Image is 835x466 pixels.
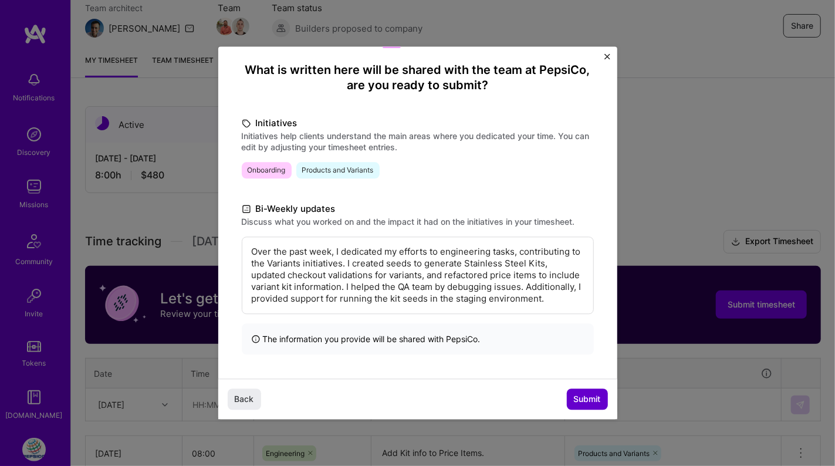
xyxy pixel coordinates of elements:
label: Discuss what you worked on and the impact it had on the initiatives in your timesheet. [242,216,594,227]
i: icon DocumentBlack [242,202,251,216]
label: Initiatives help clients understand the main areas where you dedicated your time. You can edit by... [242,130,594,153]
span: Products and Variants [296,162,380,178]
label: Initiatives [242,116,594,130]
button: Close [604,53,610,66]
button: Submit [567,389,608,410]
div: The information you provide will be shared with PepsiCo . [242,323,594,354]
i: icon TagBlack [242,117,251,130]
span: Onboarding [242,162,292,178]
i: icon InfoBlack [251,333,261,345]
h4: What is written here will be shared with the team at PepsiCo , are you ready to submit? [242,62,594,93]
p: Over the past week, I dedicated my efforts to engineering tasks, contributing to the Variants ini... [252,246,584,305]
span: Back [235,394,254,406]
label: Bi-Weekly updates [242,202,594,216]
span: Submit [574,394,601,406]
button: Back [228,389,261,410]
